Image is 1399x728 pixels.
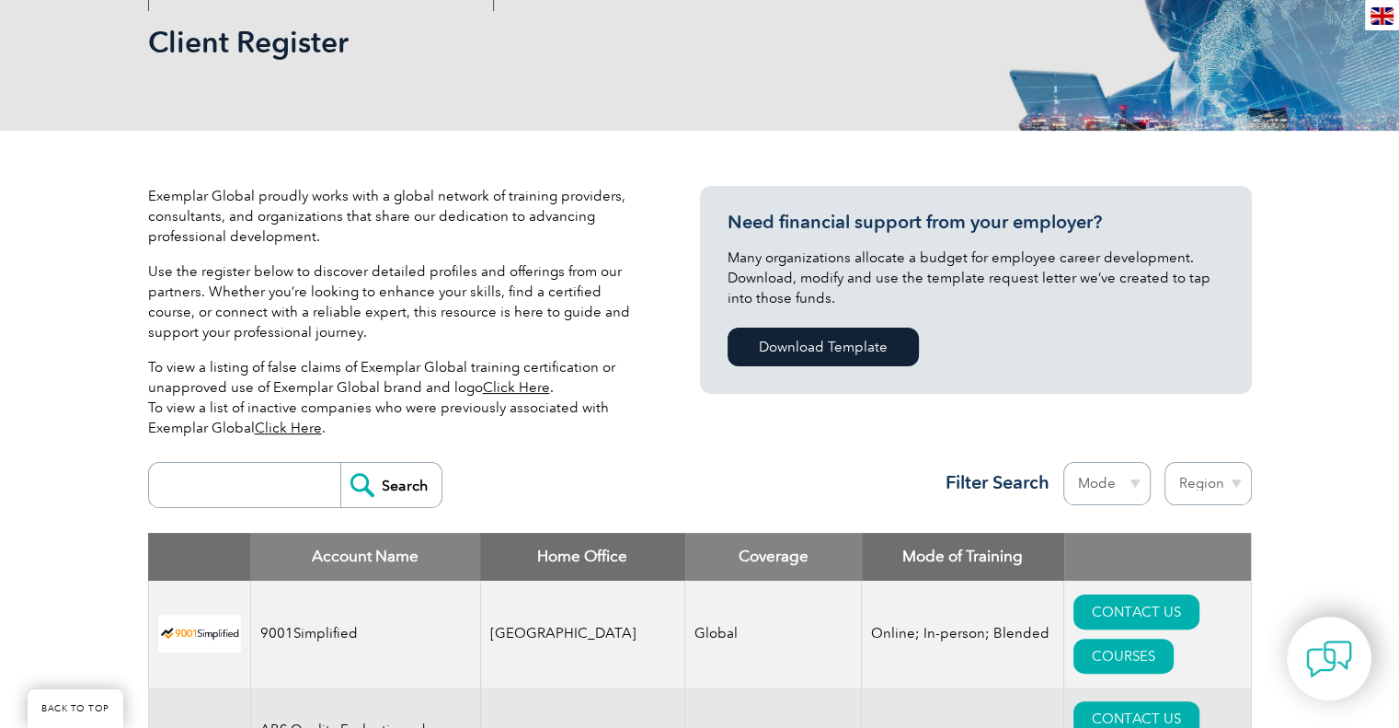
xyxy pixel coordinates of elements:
th: Coverage: activate to sort column ascending [685,533,862,581]
th: Home Office: activate to sort column ascending [480,533,685,581]
a: BACK TO TOP [28,689,123,728]
th: Mode of Training: activate to sort column ascending [862,533,1064,581]
img: 37c9c059-616f-eb11-a812-002248153038-logo.png [158,615,241,653]
th: Account Name: activate to sort column descending [250,533,480,581]
th: : activate to sort column ascending [1064,533,1251,581]
img: contact-chat.png [1306,636,1352,682]
a: Click Here [255,420,322,436]
a: Click Here [483,379,550,396]
td: 9001Simplified [250,581,480,688]
input: Search [340,463,441,507]
h2: Client Register [148,28,921,57]
p: Exemplar Global proudly works with a global network of training providers, consultants, and organ... [148,186,645,247]
a: CONTACT US [1073,595,1199,630]
p: Use the register below to discover detailed profiles and offerings from our partners. Whether you... [148,261,645,342]
td: Global [685,581,862,688]
img: en [1370,7,1393,25]
a: COURSES [1073,639,1174,674]
a: Download Template [728,328,919,366]
h3: Filter Search [935,471,1049,494]
p: Many organizations allocate a budget for employee career development. Download, modify and use th... [728,248,1224,308]
p: To view a listing of false claims of Exemplar Global training certification or unapproved use of ... [148,357,645,438]
td: Online; In-person; Blended [862,581,1064,688]
h3: Need financial support from your employer? [728,211,1224,234]
td: [GEOGRAPHIC_DATA] [480,581,685,688]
